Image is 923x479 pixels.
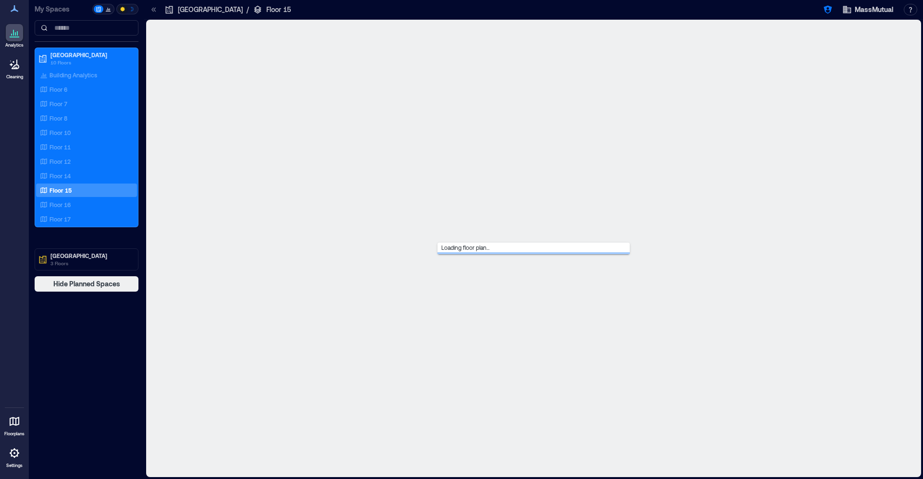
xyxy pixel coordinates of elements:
a: Floorplans [1,410,27,440]
p: Floor 16 [50,201,71,209]
p: Floor 8 [50,114,67,122]
p: Floor 12 [50,158,71,165]
p: Cleaning [6,74,23,80]
button: MassMutual [839,2,896,17]
p: / [247,5,249,14]
p: My Spaces [35,4,90,14]
p: Building Analytics [50,71,97,79]
p: Floor 15 [50,186,72,194]
p: Analytics [5,42,24,48]
p: Floor 17 [50,215,71,223]
p: Floor 14 [50,172,71,180]
p: Settings [6,463,23,468]
span: Loading floor plan... [437,240,493,255]
p: Floor 10 [50,129,71,136]
p: Floor 15 [266,5,291,14]
p: Floor 11 [50,143,71,151]
p: 10 Floors [50,59,131,66]
a: Analytics [2,21,26,51]
a: Cleaning [2,53,26,83]
p: [GEOGRAPHIC_DATA] [178,5,243,14]
p: 3 Floors [50,259,131,267]
p: [GEOGRAPHIC_DATA] [50,51,131,59]
p: Floorplans [4,431,25,437]
p: [GEOGRAPHIC_DATA] [50,252,131,259]
span: Hide Planned Spaces [53,279,120,289]
button: Hide Planned Spaces [35,276,138,292]
p: Floor 7 [50,100,67,108]
p: Floor 6 [50,86,67,93]
span: MassMutual [855,5,893,14]
a: Settings [3,442,26,471]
